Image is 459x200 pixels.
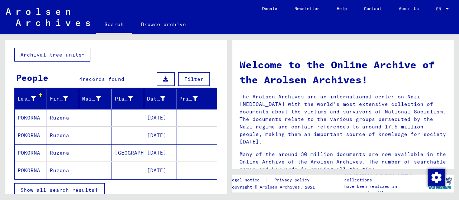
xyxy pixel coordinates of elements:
div: Maiden Name [82,93,111,104]
div: Date of Birth [147,95,165,103]
a: Privacy policy [269,176,318,184]
mat-cell: POKORNA [15,127,47,144]
div: Prisoner # [179,95,198,103]
h1: Welcome to the Online Archive of the Arolsen Archives! [240,57,446,87]
mat-cell: Ruzena [47,127,79,144]
p: Copyright © Arolsen Archives, 2021 [229,184,318,190]
p: The Arolsen Archives online collections [344,170,426,183]
div: | [229,176,318,184]
mat-header-cell: First Name [47,89,79,109]
img: yv_logo.png [426,174,453,192]
mat-header-cell: Prisoner # [176,89,217,109]
div: Prisoner # [179,93,208,104]
mat-cell: Ruzena [47,109,79,126]
mat-cell: Ruzena [47,162,79,179]
span: EN [436,6,444,11]
mat-cell: Ruzena [47,144,79,161]
div: First Name [50,95,68,103]
span: Show all search results [20,187,95,193]
div: Place of Birth [115,93,144,104]
button: Show all search results [14,183,105,197]
mat-header-cell: Maiden Name [79,89,112,109]
mat-header-cell: Last Name [15,89,47,109]
mat-cell: POKORNA [15,144,47,161]
div: Maiden Name [82,95,100,103]
mat-cell: [DATE] [144,144,176,161]
p: Many of the around 30 million documents are now available in the Online Archive of the Arolsen Ar... [240,151,446,173]
div: People [16,71,48,84]
div: Place of Birth [115,95,133,103]
mat-cell: POKORNA [15,109,47,126]
p: The Arolsen Archives are an international center on Nazi [MEDICAL_DATA] with the world’s most ext... [240,93,446,146]
div: Last Name [18,93,47,104]
mat-cell: [DATE] [144,109,176,126]
button: Archival tree units [14,48,90,62]
p: have been realized in partnership with [344,183,426,196]
mat-cell: [GEOGRAPHIC_DATA] [112,144,144,161]
a: Browse archive [132,16,195,33]
a: Legal notice [229,176,265,184]
mat-header-cell: Place of Birth [112,89,144,109]
mat-header-cell: Date of Birth [144,89,176,109]
span: Filter [184,76,204,82]
span: 4 [79,76,82,82]
a: Search [96,16,132,34]
div: Last Name [18,95,36,103]
img: Arolsen_neg.svg [6,8,90,26]
mat-cell: [DATE] [144,127,176,144]
mat-cell: [DATE] [144,162,176,179]
div: First Name [50,93,79,104]
div: Date of Birth [147,93,176,104]
button: Filter [178,72,210,86]
mat-cell: POKORNA [15,162,47,179]
img: Change consent [428,169,445,186]
span: records found [82,76,124,82]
